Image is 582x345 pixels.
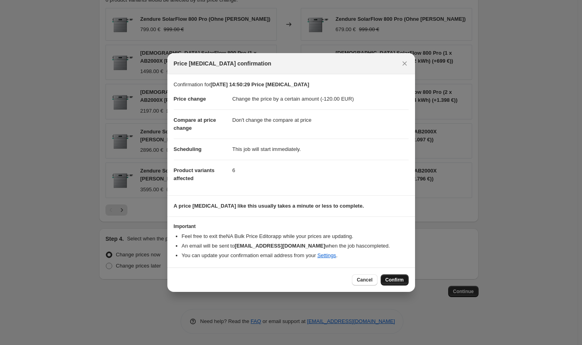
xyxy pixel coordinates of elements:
b: [DATE] 14:50:29 Price [MEDICAL_DATA] [211,81,309,87]
span: Price [MEDICAL_DATA] confirmation [174,59,272,67]
b: [EMAIL_ADDRESS][DOMAIN_NAME] [234,243,325,249]
p: Confirmation for [174,81,409,89]
span: Scheduling [174,146,202,152]
span: Compare at price change [174,117,216,131]
li: An email will be sent to when the job has completed . [182,242,409,250]
a: Settings [317,252,336,258]
button: Cancel [352,274,377,286]
dd: This job will start immediately. [232,139,409,160]
h3: Important [174,223,409,230]
button: Close [399,58,410,69]
span: Price change [174,96,206,102]
dd: 6 [232,160,409,181]
button: Confirm [381,274,409,286]
dd: Don't change the compare at price [232,109,409,131]
span: Cancel [357,277,372,283]
li: Feel free to exit the NA Bulk Price Editor app while your prices are updating. [182,232,409,240]
span: Product variants affected [174,167,215,181]
span: Confirm [385,277,404,283]
li: You can update your confirmation email address from your . [182,252,409,260]
b: A price [MEDICAL_DATA] like this usually takes a minute or less to complete. [174,203,364,209]
dd: Change the price by a certain amount (-120.00 EUR) [232,89,409,109]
